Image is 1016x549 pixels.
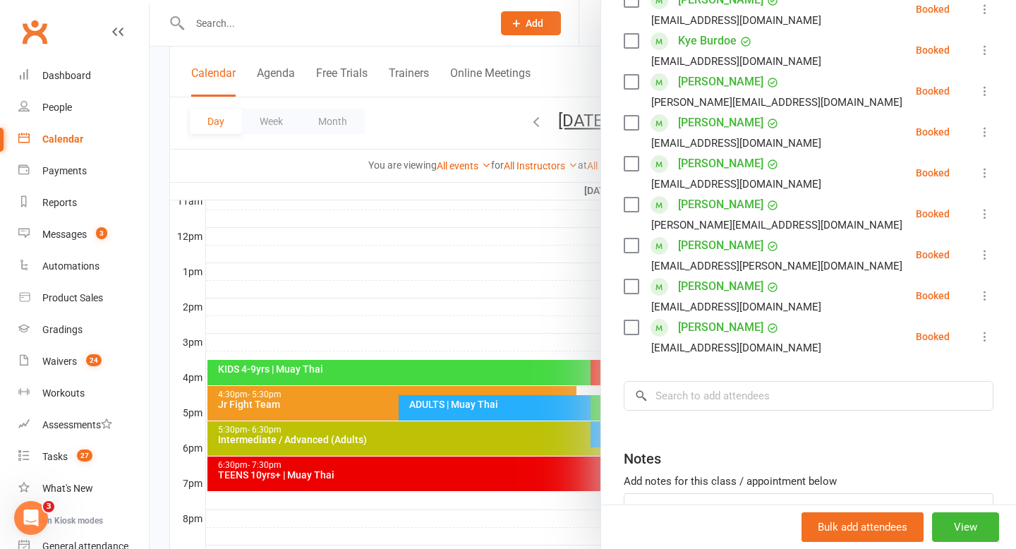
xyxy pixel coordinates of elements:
[86,354,102,366] span: 24
[678,30,737,52] a: Kye Burdoe
[624,381,993,411] input: Search to add attendees
[932,512,999,542] button: View
[18,378,149,409] a: Workouts
[18,123,149,155] a: Calendar
[624,473,993,490] div: Add notes for this class / appointment below
[678,193,763,216] a: [PERSON_NAME]
[916,291,950,301] div: Booked
[651,298,821,316] div: [EMAIL_ADDRESS][DOMAIN_NAME]
[651,339,821,357] div: [EMAIL_ADDRESS][DOMAIN_NAME]
[651,93,902,111] div: [PERSON_NAME][EMAIL_ADDRESS][DOMAIN_NAME]
[96,227,107,239] span: 3
[42,419,112,430] div: Assessments
[42,292,103,303] div: Product Sales
[916,45,950,55] div: Booked
[916,250,950,260] div: Booked
[802,512,924,542] button: Bulk add attendees
[678,152,763,175] a: [PERSON_NAME]
[18,409,149,441] a: Assessments
[43,501,54,512] span: 3
[916,86,950,96] div: Booked
[678,71,763,93] a: [PERSON_NAME]
[42,387,85,399] div: Workouts
[916,4,950,14] div: Booked
[42,483,93,494] div: What's New
[17,14,52,49] a: Clubworx
[678,275,763,298] a: [PERSON_NAME]
[651,216,902,234] div: [PERSON_NAME][EMAIL_ADDRESS][DOMAIN_NAME]
[18,187,149,219] a: Reports
[18,441,149,473] a: Tasks 27
[651,257,902,275] div: [EMAIL_ADDRESS][PERSON_NAME][DOMAIN_NAME]
[18,92,149,123] a: People
[624,449,661,469] div: Notes
[42,229,87,240] div: Messages
[42,260,99,272] div: Automations
[18,346,149,378] a: Waivers 24
[651,52,821,71] div: [EMAIL_ADDRESS][DOMAIN_NAME]
[42,165,87,176] div: Payments
[916,168,950,178] div: Booked
[651,134,821,152] div: [EMAIL_ADDRESS][DOMAIN_NAME]
[42,102,72,113] div: People
[916,332,950,342] div: Booked
[42,324,83,335] div: Gradings
[18,219,149,251] a: Messages 3
[916,127,950,137] div: Booked
[18,282,149,314] a: Product Sales
[42,451,68,462] div: Tasks
[42,70,91,81] div: Dashboard
[14,501,48,535] iframe: Intercom live chat
[18,251,149,282] a: Automations
[18,155,149,187] a: Payments
[42,197,77,208] div: Reports
[651,11,821,30] div: [EMAIL_ADDRESS][DOMAIN_NAME]
[678,234,763,257] a: [PERSON_NAME]
[18,60,149,92] a: Dashboard
[18,473,149,505] a: What's New
[77,450,92,461] span: 27
[42,133,83,145] div: Calendar
[678,316,763,339] a: [PERSON_NAME]
[916,209,950,219] div: Booked
[651,175,821,193] div: [EMAIL_ADDRESS][DOMAIN_NAME]
[18,314,149,346] a: Gradings
[42,356,77,367] div: Waivers
[678,111,763,134] a: [PERSON_NAME]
